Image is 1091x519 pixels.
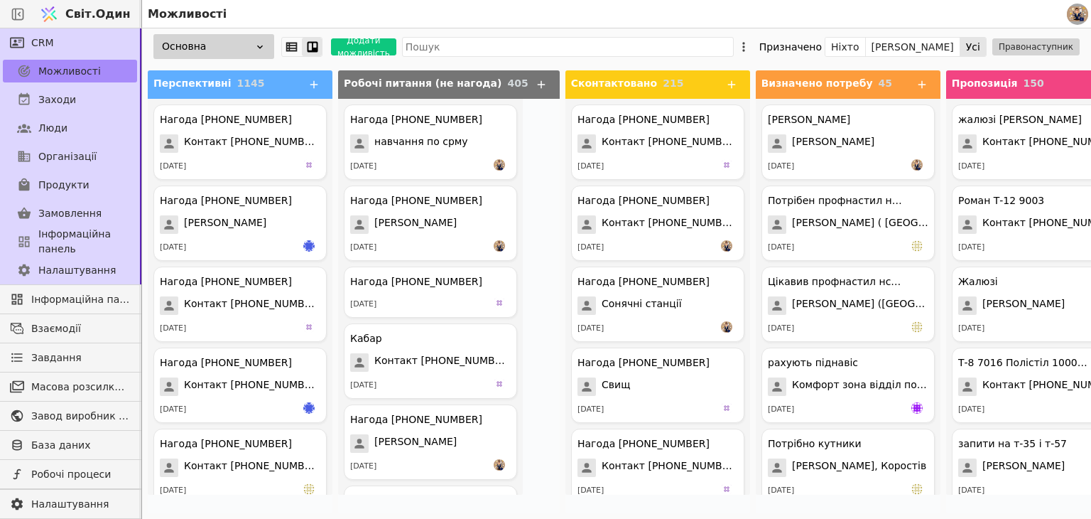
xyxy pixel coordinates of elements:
[3,405,137,427] a: Завод виробник металочерепиці - B2B платформа
[982,298,1065,309] font: [PERSON_NAME]
[768,242,794,252] font: [DATE]
[960,37,986,57] button: Усі
[958,486,984,495] font: [DATE]
[761,77,873,89] font: Визначено потребу
[160,195,292,206] font: Нагода [PHONE_NUMBER]
[31,352,82,363] font: Завдання
[761,105,935,180] div: [PERSON_NAME][PERSON_NAME][DATE]МЧ
[3,202,137,225] a: Замовлення
[350,114,482,125] font: Нагода [PHONE_NUMBER]
[3,117,137,139] a: Люди
[38,208,102,219] font: Замовлення
[184,136,322,147] font: Контакт [PHONE_NUMBER]
[958,323,984,333] font: [DATE]
[825,37,865,57] button: Ніхто
[153,105,327,180] div: Нагода [PHONE_NUMBER]Контакт [PHONE_NUMBER][DATE]ма
[494,240,505,252] img: МЧ
[237,77,264,89] font: 1145
[911,240,923,252] img: ма
[153,77,231,89] font: Перспективні
[31,323,81,334] font: Взаємодії
[3,88,137,111] a: Заходи
[571,77,657,89] font: Сконтактовано
[577,486,604,495] font: [DATE]
[31,294,144,305] font: Інформаційна панель
[792,298,990,309] font: [PERSON_NAME] ([GEOGRAPHIC_DATA])
[577,405,604,414] font: [DATE]
[911,483,923,495] img: ма
[3,493,137,515] a: Налаштування
[879,77,892,89] font: 45
[344,267,517,318] div: Нагода [PHONE_NUMBER][DATE]ма
[303,321,315,333] img: ма
[350,276,482,287] font: Нагода [PHONE_NUMBER]
[952,77,1018,89] font: Пропозиція
[337,36,390,58] font: Додати можливість
[38,179,89,191] font: Продукти
[768,323,794,333] font: [DATE]
[374,217,457,228] font: [PERSON_NAME]
[602,136,739,147] font: Контакт [PHONE_NUMBER]
[160,242,186,252] font: [DATE]
[911,402,923,414] img: ро
[577,357,710,368] font: Нагода [PHONE_NUMBER]
[958,195,1044,206] font: Роман Т-12 9003
[792,460,926,471] font: [PERSON_NAME], Коростів
[958,405,984,414] font: [DATE]
[866,37,960,57] button: [PERSON_NAME]
[331,38,396,55] button: Додати можливість
[3,317,137,340] a: Взаємодії
[958,242,984,252] font: [DATE]
[374,436,457,447] font: [PERSON_NAME]
[494,297,505,309] img: ма
[571,348,744,423] div: Нагода [PHONE_NUMBER]Свищ[DATE]ма
[571,105,744,180] div: Нагода [PHONE_NUMBER]Контакт [PHONE_NUMBER][DATE]ма
[184,217,266,228] font: [PERSON_NAME]
[350,495,482,506] font: Нагода [PHONE_NUMBER]
[602,460,739,471] font: Контакт [PHONE_NUMBER]
[577,323,604,333] font: [DATE]
[571,267,744,342] div: Нагода [PHONE_NUMBER]Сонячні станції[DATE]МЧ
[577,114,710,125] font: Нагода [PHONE_NUMBER]
[577,242,604,252] font: [DATE]
[958,276,998,287] font: Жалюзі
[160,276,292,287] font: Нагода [PHONE_NUMBER]
[911,321,923,333] img: ма
[507,77,528,89] font: 405
[303,159,315,171] img: ма
[577,161,604,171] font: [DATE]
[350,299,376,309] font: [DATE]
[31,37,54,48] font: CRM
[761,429,935,504] div: Потрібно кутники[PERSON_NAME], Коростів[DATE]ма
[38,264,116,276] font: Налаштування
[768,114,850,125] font: [PERSON_NAME]
[350,461,376,471] font: [DATE]
[3,31,137,54] a: CRM
[761,186,935,261] div: Потрібен профнастил на дах[PERSON_NAME] ( [GEOGRAPHIC_DATA])[DATE]ма
[303,483,315,495] img: ма
[602,217,739,228] font: Контакт [PHONE_NUMBER]
[1023,77,1043,89] font: 150
[494,459,505,471] img: МЧ
[184,379,322,390] font: Контакт [PHONE_NUMBER]
[768,357,858,368] font: рахують піднавіс
[577,438,710,449] font: Нагода [PHONE_NUMBER]
[768,195,920,206] font: Потрібен профнастил на дах
[344,405,517,480] div: Нагода [PHONE_NUMBER][PERSON_NAME][DATE]МЧ
[31,439,90,451] font: База даних
[761,348,935,423] div: рахують піднавісКомфорт зона відділ постачання[DATE]ро
[494,378,505,390] img: ма
[721,240,732,252] img: МЧ
[31,410,296,422] font: Завод виробник металочерепиці - B2B платформа
[184,460,322,471] font: Контакт [PHONE_NUMBER]
[958,161,984,171] font: [DATE]
[494,159,505,171] img: МЧ
[350,414,482,425] font: Нагода [PHONE_NUMBER]
[966,41,980,53] font: Усі
[3,145,137,168] a: Організації
[374,136,468,147] font: навчання по срму
[571,429,744,504] div: Нагода [PHONE_NUMBER]Контакт [PHONE_NUMBER][DATE]ма
[3,173,137,196] a: Продукти
[160,114,292,125] font: Нагода [PHONE_NUMBER]
[3,346,137,369] a: Завдання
